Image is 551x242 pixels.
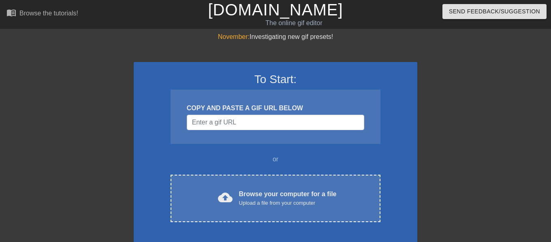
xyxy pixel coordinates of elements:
div: Investigating new gif presets! [134,32,417,42]
div: The online gif editor [188,18,400,28]
div: Browse your computer for a file [239,189,337,207]
div: or [155,154,396,164]
span: cloud_upload [218,190,233,205]
a: [DOMAIN_NAME] [208,1,343,19]
span: menu_book [6,8,16,17]
span: November: [218,33,250,40]
button: Send Feedback/Suggestion [442,4,547,19]
h3: To Start: [144,73,407,86]
div: Upload a file from your computer [239,199,337,207]
a: Browse the tutorials! [6,8,78,20]
span: Send Feedback/Suggestion [449,6,540,17]
div: COPY AND PASTE A GIF URL BELOW [187,103,364,113]
input: Username [187,115,364,130]
div: Browse the tutorials! [19,10,78,17]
